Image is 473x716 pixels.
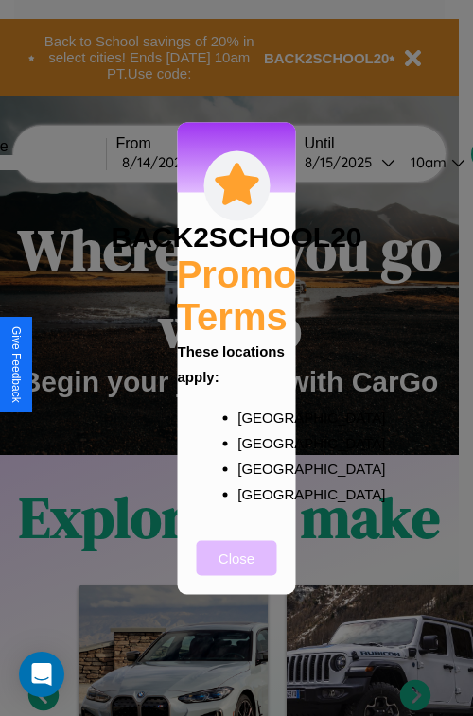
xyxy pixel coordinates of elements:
[237,429,273,455] p: [GEOGRAPHIC_DATA]
[237,480,273,506] p: [GEOGRAPHIC_DATA]
[111,220,361,253] h3: BACK2SCHOOL20
[177,253,297,338] h2: Promo Terms
[9,326,23,403] div: Give Feedback
[237,455,273,480] p: [GEOGRAPHIC_DATA]
[197,540,277,575] button: Close
[178,342,285,384] b: These locations apply:
[237,404,273,429] p: [GEOGRAPHIC_DATA]
[19,652,64,697] div: Open Intercom Messenger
